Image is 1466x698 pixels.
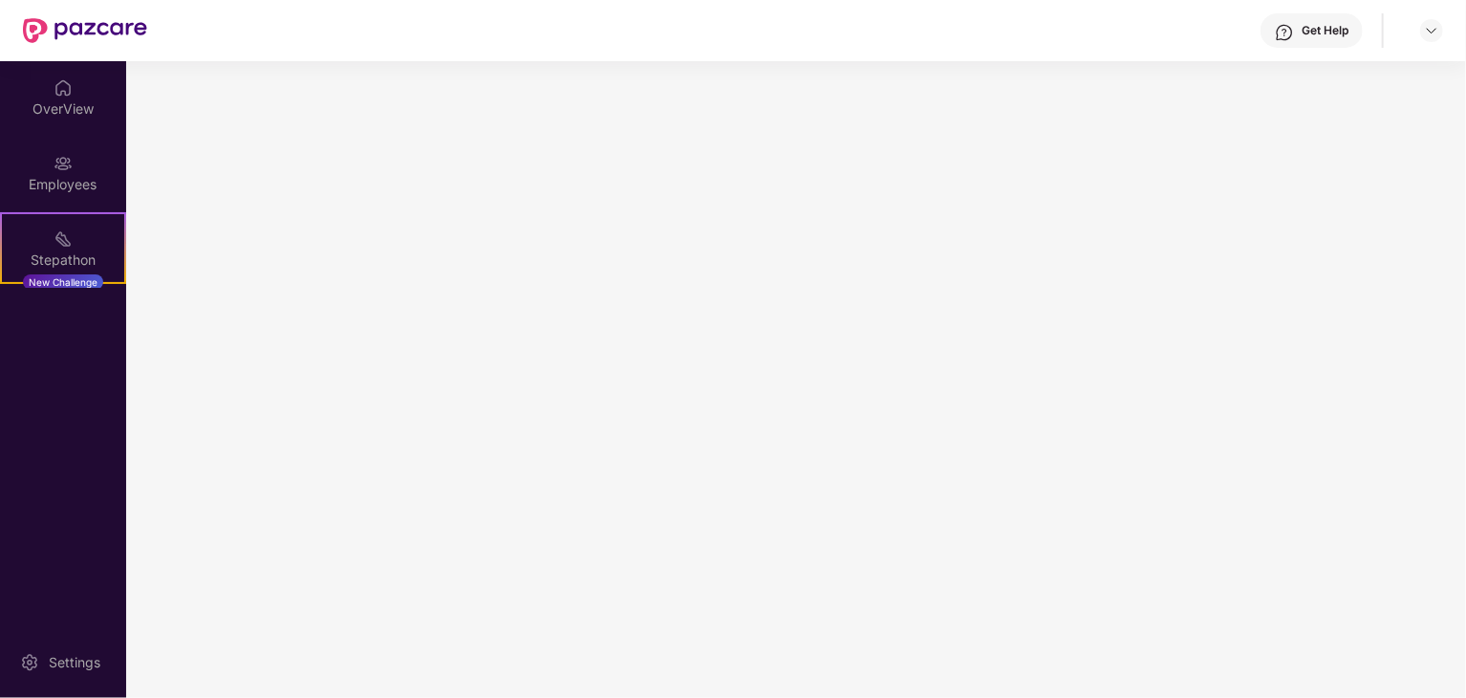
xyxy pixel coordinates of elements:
div: Get Help [1302,23,1348,38]
img: svg+xml;base64,PHN2ZyBpZD0iRW1wbG95ZWVzIiB4bWxucz0iaHR0cDovL3d3dy53My5vcmcvMjAwMC9zdmciIHdpZHRoPS... [54,154,73,173]
img: svg+xml;base64,PHN2ZyBpZD0iRHJvcGRvd24tMzJ4MzIiIHhtbG5zPSJodHRwOi8vd3d3LnczLm9yZy8yMDAwL3N2ZyIgd2... [1424,23,1439,38]
img: New Pazcare Logo [23,18,147,43]
div: New Challenge [23,274,103,290]
div: Settings [43,653,106,672]
img: svg+xml;base64,PHN2ZyB4bWxucz0iaHR0cDovL3d3dy53My5vcmcvMjAwMC9zdmciIHdpZHRoPSIyMSIgaGVpZ2h0PSIyMC... [54,229,73,249]
img: svg+xml;base64,PHN2ZyBpZD0iU2V0dGluZy0yMHgyMCIgeG1sbnM9Imh0dHA6Ly93d3cudzMub3JnLzIwMDAvc3ZnIiB3aW... [20,653,39,672]
div: Stepathon [2,251,124,270]
img: svg+xml;base64,PHN2ZyBpZD0iSGVscC0zMngzMiIgeG1sbnM9Imh0dHA6Ly93d3cudzMub3JnLzIwMDAvc3ZnIiB3aWR0aD... [1275,23,1294,42]
img: svg+xml;base64,PHN2ZyBpZD0iSG9tZSIgeG1sbnM9Imh0dHA6Ly93d3cudzMub3JnLzIwMDAvc3ZnIiB3aWR0aD0iMjAiIG... [54,78,73,98]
